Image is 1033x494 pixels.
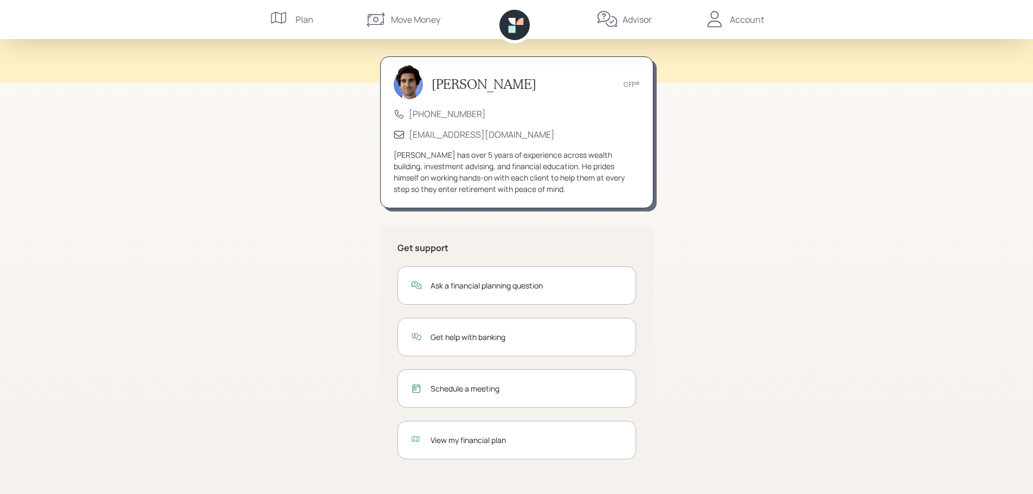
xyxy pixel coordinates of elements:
div: View my financial plan [431,434,623,446]
h3: [PERSON_NAME] [432,76,536,92]
div: Get help with banking [431,331,623,343]
div: Plan [296,13,313,26]
div: Account [730,13,764,26]
a: [EMAIL_ADDRESS][DOMAIN_NAME] [409,129,555,140]
div: Schedule a meeting [431,383,623,394]
div: Move Money [391,13,440,26]
img: harrison-schaefer-headshot-2.png [394,65,423,99]
div: Ask a financial planning question [431,280,623,291]
div: CFP® [624,80,640,89]
div: [PERSON_NAME] has over 5 years of experience across wealth building, investment advising, and fin... [394,149,640,195]
h5: Get support [397,243,636,253]
div: Advisor [623,13,652,26]
a: [PHONE_NUMBER] [409,108,486,120]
